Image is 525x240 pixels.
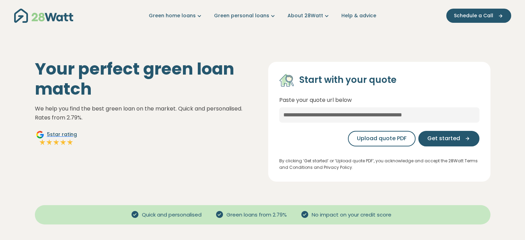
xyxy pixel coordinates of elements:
[35,104,257,122] p: We help you find the best green loan on the market. Quick and personalised. Rates from 2.79%.
[418,131,479,146] button: Get started
[60,139,67,146] img: Full star
[139,211,204,219] span: Quick and personalised
[36,131,44,139] img: Google
[224,211,290,219] span: Green loans from 2.79%
[53,139,60,146] img: Full star
[288,12,330,19] a: About 28Watt
[427,134,460,143] span: Get started
[446,9,511,23] button: Schedule a Call
[348,131,416,146] button: Upload quote PDF
[14,9,73,23] img: 28Watt
[39,139,46,146] img: Full star
[47,131,77,138] span: 5 star rating
[35,59,257,99] h1: Your perfect green loan match
[14,7,511,25] nav: Main navigation
[309,211,394,219] span: No impact on your credit score
[279,157,479,171] p: By clicking ‘Get started’ or ‘Upload quote PDF’, you acknowledge and accept the 28Watt Terms and ...
[46,139,53,146] img: Full star
[67,139,74,146] img: Full star
[149,12,203,19] a: Green home loans
[279,96,479,105] p: Paste your quote url below
[214,12,276,19] a: Green personal loans
[341,12,376,19] a: Help & advice
[299,74,397,86] h4: Start with your quote
[454,12,493,19] span: Schedule a Call
[35,131,78,147] a: Google5star ratingFull starFull starFull starFull starFull star
[357,134,407,143] span: Upload quote PDF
